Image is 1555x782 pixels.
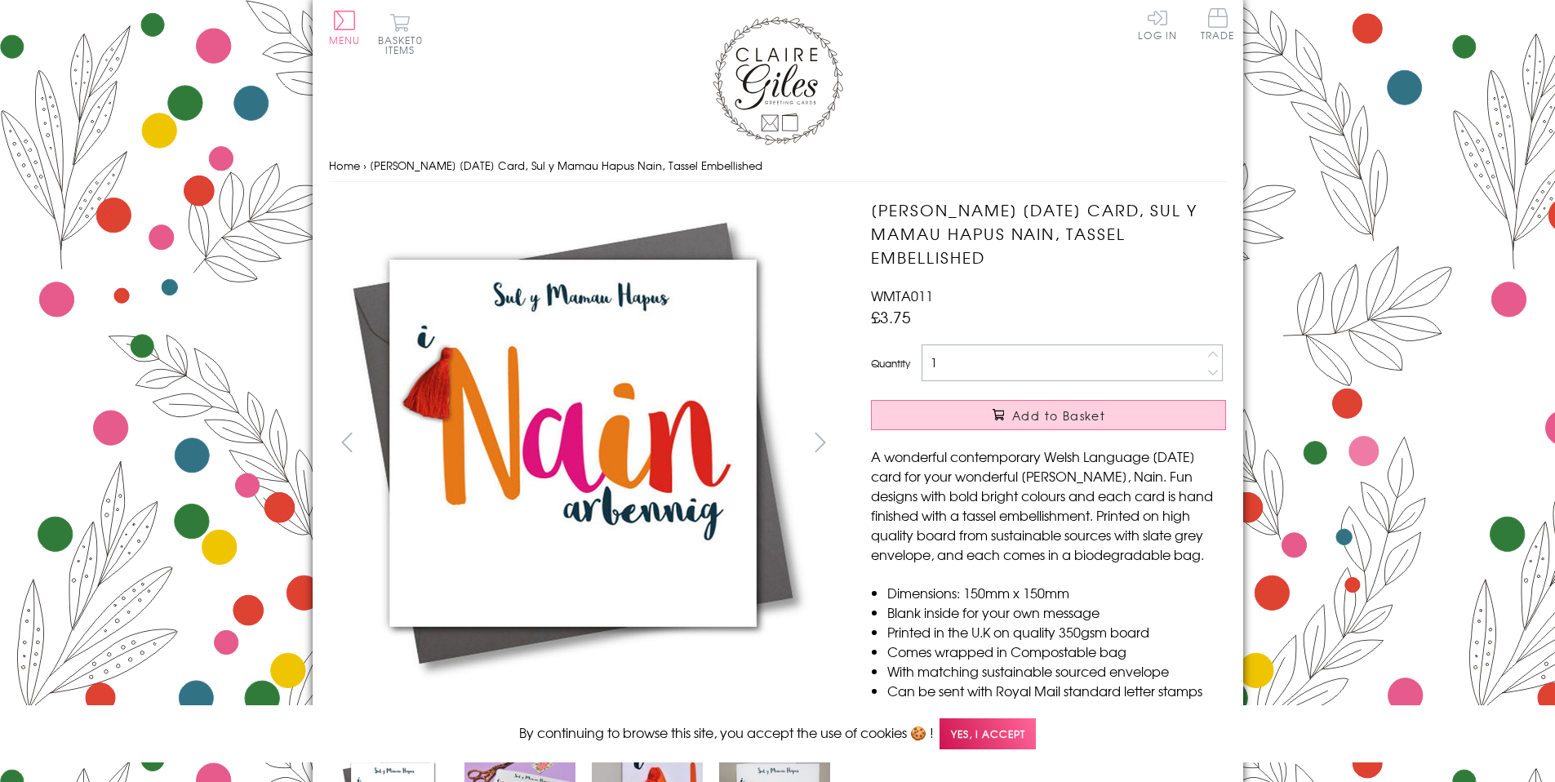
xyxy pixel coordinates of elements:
[1012,407,1105,424] span: Add to Basket
[370,158,762,173] span: [PERSON_NAME] [DATE] Card, Sul y Mamau Hapus Nain, Tassel Embellished
[871,447,1226,564] p: A wonderful contemporary Welsh Language [DATE] card for your wonderful [PERSON_NAME], Nain. Fun d...
[329,149,1227,183] nav: breadcrumbs
[887,681,1226,700] li: Can be sent with Royal Mail standard letter stamps
[713,16,843,145] img: Claire Giles Greetings Cards
[887,642,1226,661] li: Comes wrapped in Compostable bag
[328,198,818,688] img: Welsh Nan Mother's Day Card, Sul y Mamau Hapus Nain, Tassel Embellished
[329,424,366,460] button: prev
[385,33,423,57] span: 0 items
[329,11,361,45] button: Menu
[871,305,911,328] span: £3.75
[1201,8,1235,43] a: Trade
[887,602,1226,622] li: Blank inside for your own message
[940,718,1036,750] span: Yes, I accept
[871,198,1226,269] h1: [PERSON_NAME] [DATE] Card, Sul y Mamau Hapus Nain, Tassel Embellished
[1138,8,1177,40] a: Log In
[838,198,1328,688] img: Welsh Nan Mother's Day Card, Sul y Mamau Hapus Nain, Tassel Embellished
[329,33,361,47] span: Menu
[802,424,838,460] button: next
[887,661,1226,681] li: With matching sustainable sourced envelope
[887,622,1226,642] li: Printed in the U.K on quality 350gsm board
[871,286,933,305] span: WMTA011
[378,13,423,55] button: Basket0 items
[1201,8,1235,40] span: Trade
[887,583,1226,602] li: Dimensions: 150mm x 150mm
[871,400,1226,430] button: Add to Basket
[363,158,367,173] span: ›
[329,158,360,173] a: Home
[871,356,910,371] label: Quantity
